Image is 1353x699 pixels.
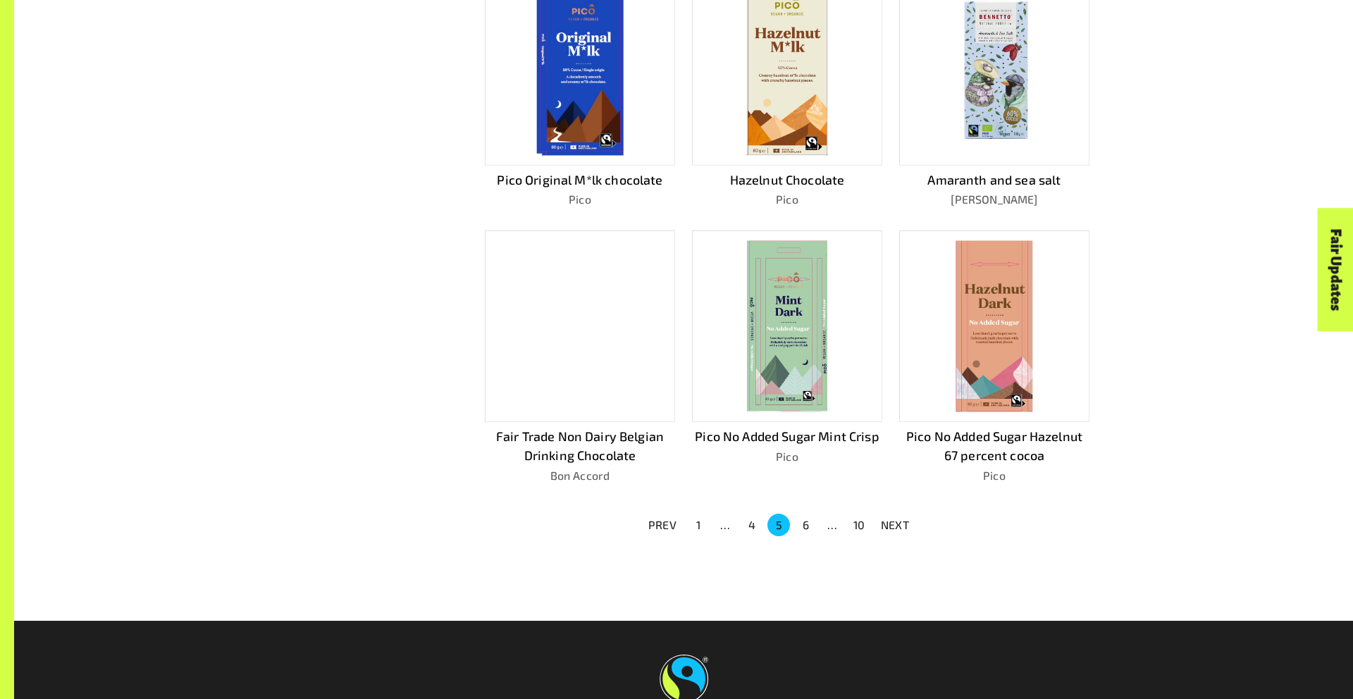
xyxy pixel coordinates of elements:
p: Bon Accord [485,467,675,484]
p: NEXT [881,516,909,533]
a: Pico No Added Sugar Mint CrispPico [692,230,882,484]
p: PREV [648,516,676,533]
p: Pico [692,191,882,208]
a: Fair Trade Non Dairy Belgian Drinking ChocolateBon Accord [485,230,675,484]
div: … [714,516,736,533]
p: Pico Original M*lk chocolate [485,171,675,190]
button: Go to page 10 [848,514,870,536]
p: Pico [485,191,675,208]
p: Pico [899,467,1089,484]
button: page 5 [767,514,790,536]
p: Pico [692,448,882,465]
p: [PERSON_NAME] [899,191,1089,208]
p: Pico No Added Sugar Hazelnut 67 percent cocoa [899,427,1089,465]
button: NEXT [872,512,918,538]
div: … [821,516,844,533]
button: Go to page 6 [794,514,817,536]
p: Fair Trade Non Dairy Belgian Drinking Chocolate [485,427,675,465]
a: Pico No Added Sugar Hazelnut 67 percent cocoaPico [899,230,1089,484]
p: Amaranth and sea salt [899,171,1089,190]
nav: pagination navigation [640,512,918,538]
button: Go to page 1 [687,514,710,536]
p: Hazelnut Chocolate [692,171,882,190]
p: Pico No Added Sugar Mint Crisp [692,427,882,446]
button: PREV [640,512,685,538]
button: Go to page 4 [741,514,763,536]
